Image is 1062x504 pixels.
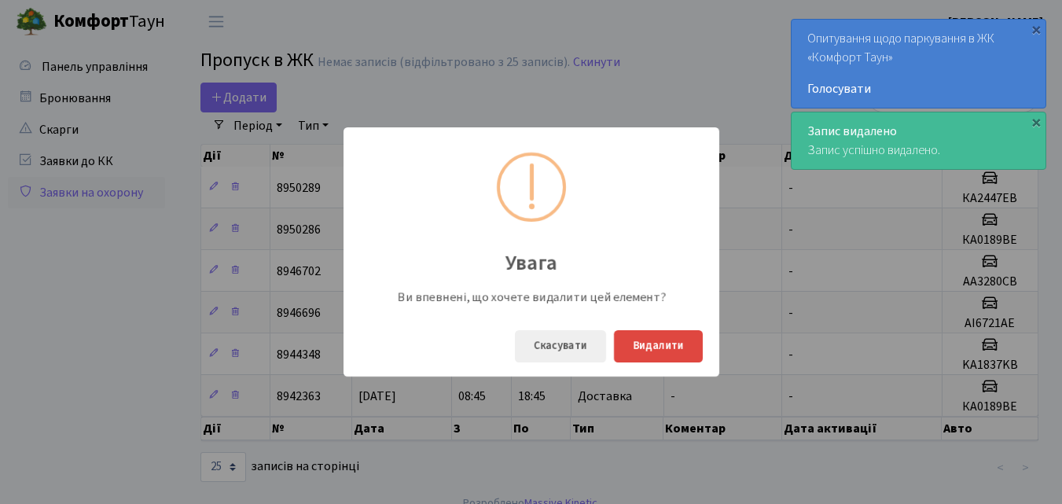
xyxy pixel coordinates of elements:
button: Видалити [614,330,703,362]
div: × [1028,114,1044,130]
button: Скасувати [515,330,606,362]
div: Запис успішно видалено. [792,112,1045,169]
div: Увага [344,237,719,278]
div: Ви впевнені, що хочете видалити цей елемент? [390,289,673,306]
div: × [1028,21,1044,37]
div: Опитування щодо паркування в ЖК «Комфорт Таун» [792,20,1045,108]
a: Голосувати [807,79,1030,98]
strong: Запис видалено [807,123,897,140]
